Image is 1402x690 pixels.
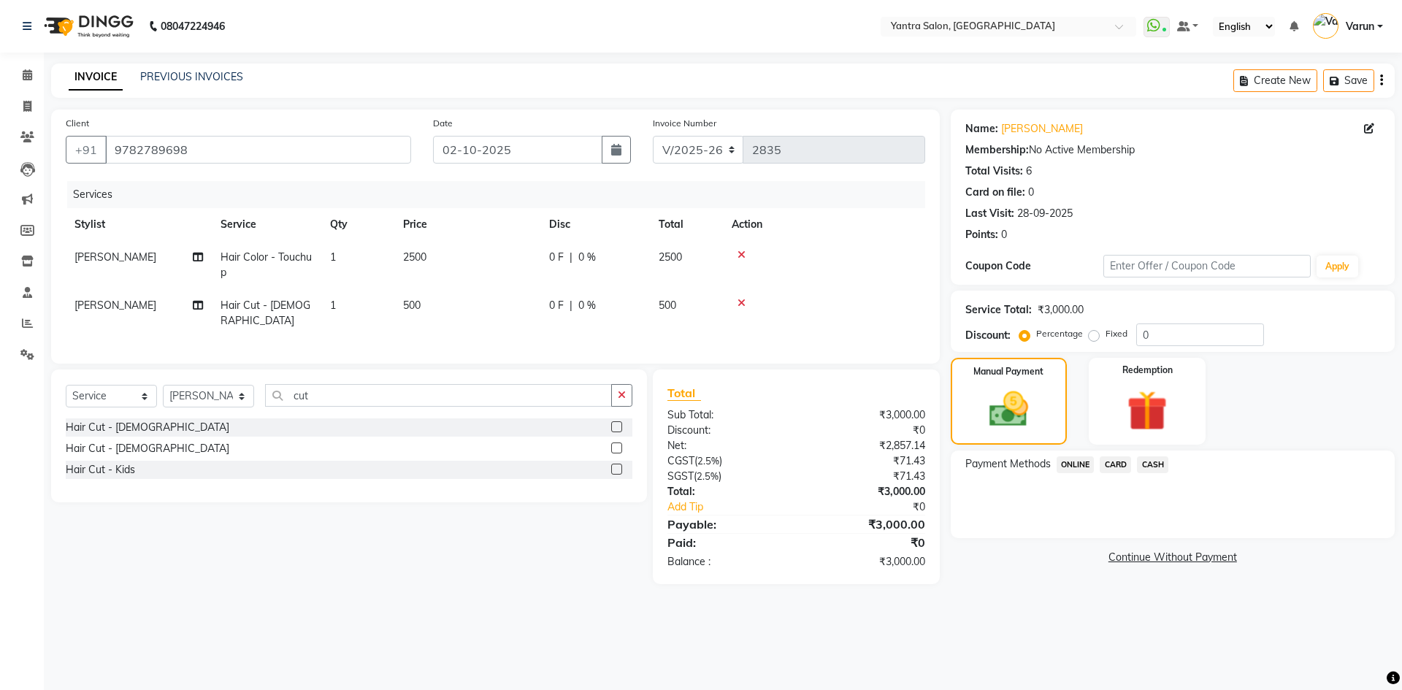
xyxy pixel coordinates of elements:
[796,515,935,533] div: ₹3,000.00
[1001,121,1083,137] a: [PERSON_NAME]
[656,453,796,469] div: ( )
[723,208,925,241] th: Action
[1057,456,1095,473] span: ONLINE
[796,438,935,453] div: ₹2,857.14
[161,6,225,47] b: 08047224946
[659,299,676,312] span: 500
[540,208,650,241] th: Disc
[1313,13,1338,39] img: Varun
[965,121,998,137] div: Name:
[965,142,1380,158] div: No Active Membership
[66,117,89,130] label: Client
[570,298,572,313] span: |
[819,499,935,515] div: ₹0
[656,499,819,515] a: Add Tip
[965,206,1014,221] div: Last Visit:
[659,250,682,264] span: 2500
[265,384,612,407] input: Search or Scan
[1122,364,1173,377] label: Redemption
[1017,206,1073,221] div: 28-09-2025
[965,302,1032,318] div: Service Total:
[656,438,796,453] div: Net:
[650,208,723,241] th: Total
[69,64,123,91] a: INVOICE
[667,454,694,467] span: CGST
[67,181,936,208] div: Services
[403,299,421,312] span: 500
[667,469,694,483] span: SGST
[221,299,310,327] span: Hair Cut - [DEMOGRAPHIC_DATA]
[1114,386,1180,436] img: _gift.svg
[977,387,1041,432] img: _cash.svg
[1001,227,1007,242] div: 0
[394,208,540,241] th: Price
[796,407,935,423] div: ₹3,000.00
[796,534,935,551] div: ₹0
[330,299,336,312] span: 1
[66,208,212,241] th: Stylist
[66,441,229,456] div: Hair Cut - [DEMOGRAPHIC_DATA]
[1038,302,1084,318] div: ₹3,000.00
[965,258,1103,274] div: Coupon Code
[697,455,719,467] span: 2.5%
[965,456,1051,472] span: Payment Methods
[796,484,935,499] div: ₹3,000.00
[653,117,716,130] label: Invoice Number
[965,164,1023,179] div: Total Visits:
[74,250,156,264] span: [PERSON_NAME]
[1323,69,1374,92] button: Save
[1103,255,1311,277] input: Enter Offer / Coupon Code
[1100,456,1131,473] span: CARD
[66,420,229,435] div: Hair Cut - [DEMOGRAPHIC_DATA]
[656,534,796,551] div: Paid:
[549,250,564,265] span: 0 F
[140,70,243,83] a: PREVIOUS INVOICES
[1106,327,1127,340] label: Fixed
[221,250,312,279] span: Hair Color - Touchup
[330,250,336,264] span: 1
[1036,327,1083,340] label: Percentage
[578,298,596,313] span: 0 %
[66,136,107,164] button: +91
[965,185,1025,200] div: Card on file:
[656,469,796,484] div: ( )
[656,484,796,499] div: Total:
[212,208,321,241] th: Service
[433,117,453,130] label: Date
[549,298,564,313] span: 0 F
[796,469,935,484] div: ₹71.43
[973,365,1043,378] label: Manual Payment
[697,470,719,482] span: 2.5%
[796,554,935,570] div: ₹3,000.00
[656,554,796,570] div: Balance :
[1137,456,1168,473] span: CASH
[66,462,135,478] div: Hair Cut - Kids
[965,227,998,242] div: Points:
[1233,69,1317,92] button: Create New
[1028,185,1034,200] div: 0
[403,250,426,264] span: 2500
[74,299,156,312] span: [PERSON_NAME]
[954,550,1392,565] a: Continue Without Payment
[570,250,572,265] span: |
[1346,19,1374,34] span: Varun
[1026,164,1032,179] div: 6
[656,515,796,533] div: Payable:
[1317,256,1358,277] button: Apply
[796,453,935,469] div: ₹71.43
[321,208,394,241] th: Qty
[37,6,137,47] img: logo
[656,423,796,438] div: Discount:
[578,250,596,265] span: 0 %
[796,423,935,438] div: ₹0
[965,142,1029,158] div: Membership:
[965,328,1011,343] div: Discount:
[656,407,796,423] div: Sub Total:
[105,136,411,164] input: Search by Name/Mobile/Email/Code
[667,386,701,401] span: Total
